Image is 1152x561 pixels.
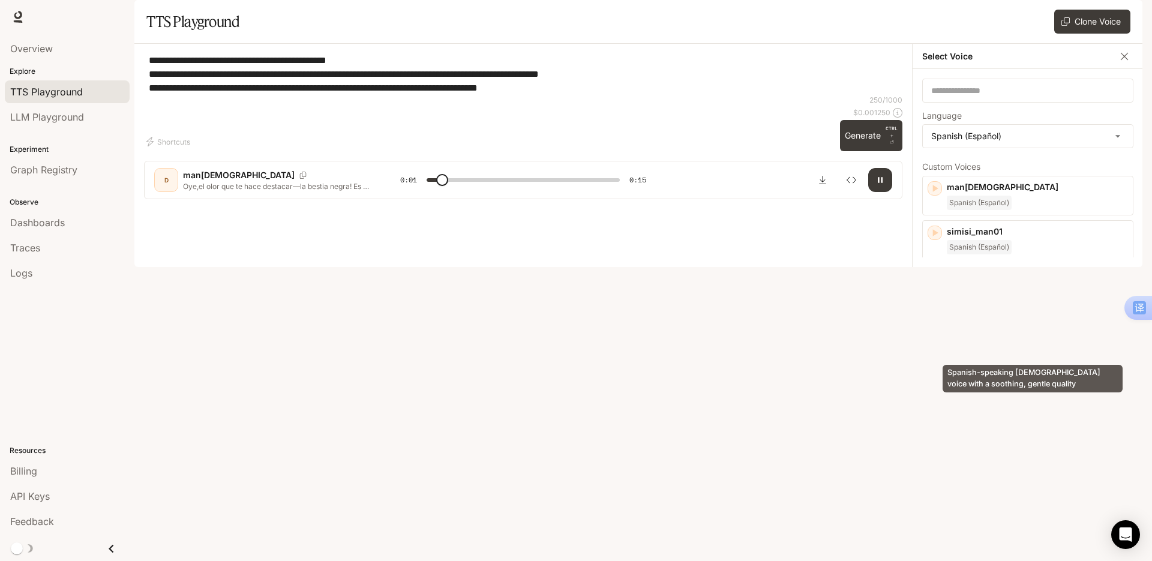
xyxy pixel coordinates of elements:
span: 0:01 [400,174,417,186]
div: D [157,170,176,190]
span: Spanish (Español) [947,196,1012,210]
button: Download audio [811,168,835,192]
button: Inspect [839,168,863,192]
button: Copy Voice ID [295,172,311,179]
button: GenerateCTRL +⏎ [840,120,902,151]
p: simisi_man01 [947,226,1128,238]
p: Oye,el olor que te hace destacar—la bestia negra! Es el más vendido en TikTok para hombres,like, ... [183,181,371,191]
p: 250 / 1000 [869,95,902,105]
p: Custom Voices [922,163,1133,171]
span: 0:15 [629,174,646,186]
p: Language [922,112,962,120]
button: Shortcuts [144,132,195,151]
div: Spanish-speaking [DEMOGRAPHIC_DATA] voice with a soothing, gentle quality [943,365,1123,392]
span: Spanish (Español) [947,240,1012,254]
p: CTRL + [886,125,898,139]
div: Open Intercom Messenger [1111,520,1140,549]
p: $ 0.001250 [853,107,890,118]
h1: TTS Playground [146,10,239,34]
button: Clone Voice [1054,10,1130,34]
p: ⏎ [886,125,898,146]
p: man[DEMOGRAPHIC_DATA] [947,181,1128,193]
div: Spanish (Español) [923,125,1133,148]
p: man[DEMOGRAPHIC_DATA] [183,169,295,181]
